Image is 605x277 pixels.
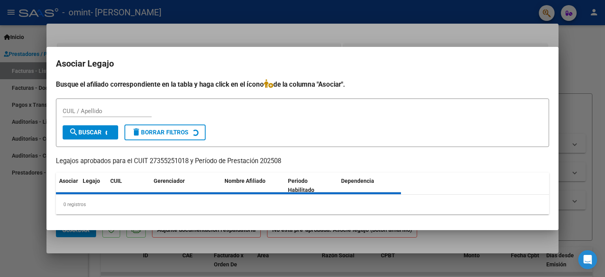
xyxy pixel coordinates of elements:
span: Gerenciador [154,178,185,184]
button: Buscar [63,125,118,139]
datatable-header-cell: Dependencia [338,173,401,199]
button: Borrar Filtros [124,125,206,140]
datatable-header-cell: Nombre Afiliado [221,173,285,199]
datatable-header-cell: Gerenciador [150,173,221,199]
span: Dependencia [341,178,374,184]
mat-icon: search [69,127,78,137]
div: Open Intercom Messenger [578,250,597,269]
datatable-header-cell: CUIL [107,173,150,199]
span: Buscar [69,129,102,136]
span: Asociar [59,178,78,184]
h4: Busque el afiliado correspondiente en la tabla y haga click en el ícono de la columna "Asociar". [56,79,549,89]
datatable-header-cell: Periodo Habilitado [285,173,338,199]
p: Legajos aprobados para el CUIT 27355251018 y Período de Prestación 202508 [56,156,549,166]
span: Nombre Afiliado [225,178,265,184]
div: 0 registros [56,195,549,214]
h2: Asociar Legajo [56,56,549,71]
mat-icon: delete [132,127,141,137]
span: Legajo [83,178,100,184]
datatable-header-cell: Asociar [56,173,80,199]
span: CUIL [110,178,122,184]
span: Periodo Habilitado [288,178,314,193]
span: Borrar Filtros [132,129,188,136]
datatable-header-cell: Legajo [80,173,107,199]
